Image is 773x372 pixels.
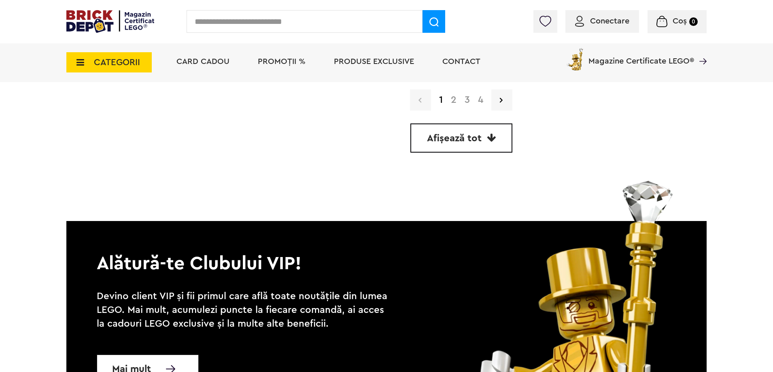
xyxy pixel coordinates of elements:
p: Devino client VIP și fii primul care află toate noutățile din lumea LEGO. Mai mult, acumulezi pun... [97,289,392,331]
a: Afișează tot [410,123,512,153]
span: Magazine Certificate LEGO® [588,47,694,65]
a: 3 [461,95,474,105]
a: Produse exclusive [334,57,414,66]
strong: 1 [435,95,447,105]
a: Card Cadou [176,57,229,66]
a: Pagina urmatoare [491,89,512,111]
span: CATEGORII [94,58,140,67]
a: PROMOȚII % [258,57,306,66]
span: Afișează tot [427,134,482,143]
span: Conectare [590,17,629,25]
a: 4 [474,95,487,105]
a: 2 [447,95,461,105]
a: Conectare [575,17,629,25]
span: Coș [673,17,687,25]
a: Contact [442,57,480,66]
a: Magazine Certificate LEGO® [694,47,707,55]
small: 0 [689,17,698,26]
p: Alătură-te Clubului VIP! [66,221,707,276]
